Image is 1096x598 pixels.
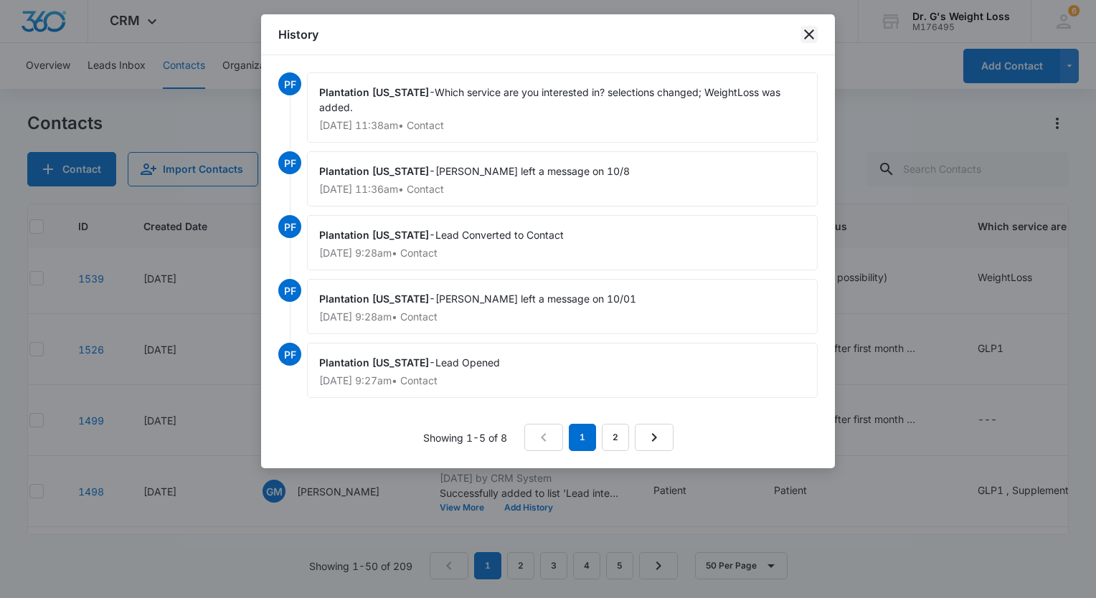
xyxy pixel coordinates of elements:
[319,120,806,130] p: [DATE] 11:38am • Contact
[278,343,301,366] span: PF
[319,312,806,322] p: [DATE] 9:28am • Contact
[319,86,783,113] span: Which service are you interested in? selections changed; WeightLoss was added.
[435,229,564,241] span: Lead Converted to Contact
[319,229,429,241] span: Plantation [US_STATE]
[278,215,301,238] span: PF
[278,279,301,302] span: PF
[319,356,429,369] span: Plantation [US_STATE]
[800,26,818,43] button: close
[307,279,818,334] div: -
[435,293,636,305] span: [PERSON_NAME] left a message on 10/01
[435,356,500,369] span: Lead Opened
[319,376,806,386] p: [DATE] 9:27am • Contact
[278,26,318,43] h1: History
[524,424,674,451] nav: Pagination
[319,248,806,258] p: [DATE] 9:28am • Contact
[319,165,429,177] span: Plantation [US_STATE]
[569,424,596,451] em: 1
[307,151,818,207] div: -
[307,215,818,270] div: -
[307,72,818,143] div: -
[319,293,429,305] span: Plantation [US_STATE]
[423,430,507,445] p: Showing 1-5 of 8
[319,184,806,194] p: [DATE] 11:36am • Contact
[278,72,301,95] span: PF
[602,424,629,451] a: Page 2
[278,151,301,174] span: PF
[435,165,630,177] span: [PERSON_NAME] left a message on 10/8
[319,86,429,98] span: Plantation [US_STATE]
[635,424,674,451] a: Next Page
[307,343,818,398] div: -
